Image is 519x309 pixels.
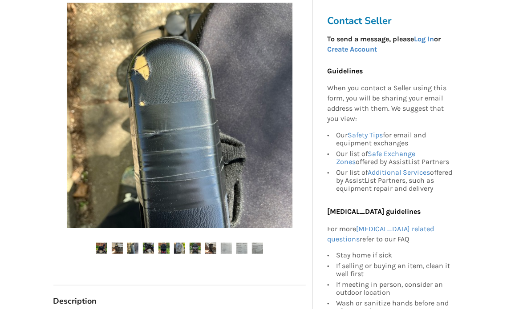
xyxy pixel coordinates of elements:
[336,149,415,166] a: Safe Exchange Zones
[205,243,216,254] img: quantum q6 edge power wheelchair-wheelchair-mobility-new westminster-assistlist-listing
[336,167,454,193] div: Our list of offered by AssistList Partners, such as equipment repair and delivery
[368,168,430,177] a: Additional Services
[336,131,454,148] div: Our for email and equipment exchanges
[190,243,201,254] img: quantum q6 edge power wheelchair-wheelchair-mobility-new westminster-assistlist-listing
[348,131,383,139] a: Safety Tips
[143,243,154,254] img: quantum q6 edge power wheelchair-wheelchair-mobility-new westminster-assistlist-listing
[236,243,247,254] img: quantum q6 edge power wheelchair-wheelchair-mobility-new westminster-assistlist-listing
[127,243,138,254] img: quantum q6 edge power wheelchair-wheelchair-mobility-new westminster-assistlist-listing
[327,35,441,53] strong: To send a message, please or
[327,45,377,53] a: Create Account
[327,84,454,124] p: When you contact a Seller using this form, you will be sharing your email address with them. We s...
[336,252,454,261] div: Stay home if sick
[327,67,363,75] b: Guidelines
[112,243,123,254] img: quantum q6 edge power wheelchair-wheelchair-mobility-new westminster-assistlist-listing
[221,243,232,254] img: quantum q6 edge power wheelchair-wheelchair-mobility-new westminster-assistlist-listing
[336,261,454,280] div: If selling or buying an item, clean it well first
[336,280,454,298] div: If meeting in person, consider an outdoor location
[414,35,434,43] a: Log In
[336,148,454,167] div: Our list of offered by AssistList Partners
[327,15,459,27] h3: Contact Seller
[327,225,434,243] a: [MEDICAL_DATA] related questions
[53,296,306,306] h3: Description
[327,224,454,245] p: For more refer to our FAQ
[96,243,107,254] img: quantum q6 edge power wheelchair-wheelchair-mobility-new westminster-assistlist-listing
[158,243,170,254] img: quantum q6 edge power wheelchair-wheelchair-mobility-new westminster-assistlist-listing
[252,243,263,254] img: quantum q6 edge power wheelchair-wheelchair-mobility-new westminster-assistlist-listing
[327,207,421,216] b: [MEDICAL_DATA] guidelines
[174,243,185,254] img: quantum q6 edge power wheelchair-wheelchair-mobility-new westminster-assistlist-listing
